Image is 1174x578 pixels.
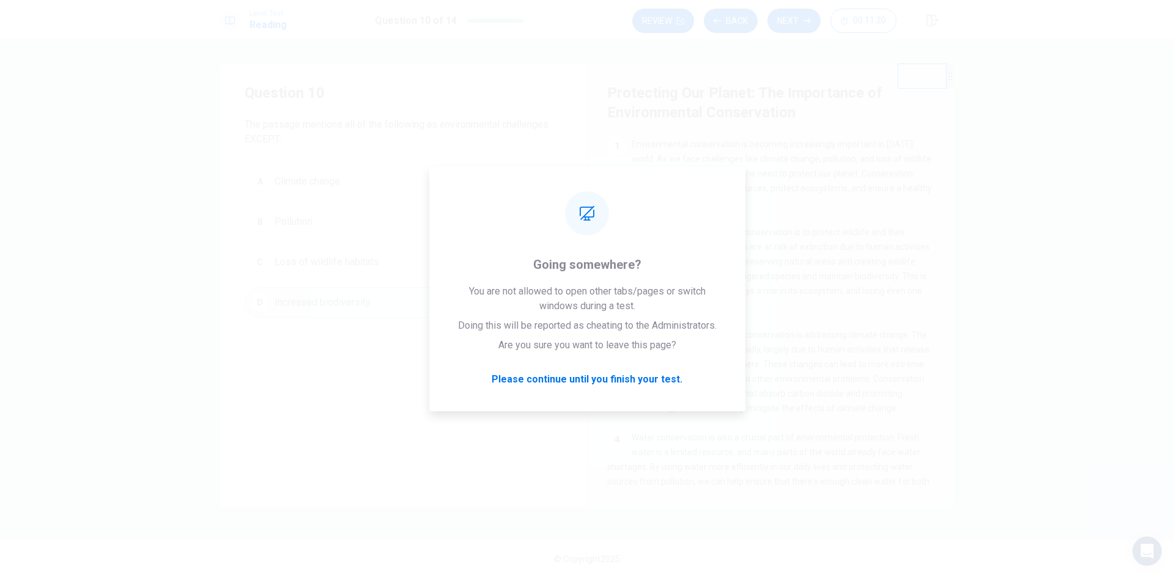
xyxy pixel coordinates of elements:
span: The passage mentions all of the following as environmental challenges EXCEPT: [245,117,563,147]
span: One of the main reasons for conservation is to protect wildlife and their habitats. Many animal s... [607,227,929,310]
button: DIncreased biodiversity [245,287,563,318]
button: Back [704,9,758,33]
button: CLoss of wildlife habitats [245,247,563,277]
span: Climate change [275,174,340,189]
div: C [250,252,270,272]
span: Environmental conservation is becoming increasingly important in [DATE] world. As we face challen... [607,139,932,208]
span: Loss of wildlife habitats [275,255,379,269]
div: D [250,293,270,312]
button: 00:11:20 [830,9,896,33]
button: AClimate change [245,166,563,197]
span: Pollution [275,214,312,229]
div: 2 [607,225,627,244]
span: Increased biodiversity [275,295,371,310]
div: B [250,212,270,232]
h1: Question 10 of 14 [375,13,457,28]
span: Water conservation is also a crucial part of environmental protection. Fresh water is a limited r... [607,433,929,501]
h4: Protecting Our Planet: The Importance of Environmental Conservation [607,83,931,122]
h4: Question 10 [245,83,563,103]
span: 00:11:20 [853,16,886,26]
span: Level Test [249,9,287,18]
div: 4 [607,430,627,450]
div: 3 [607,327,627,347]
button: Review [632,9,694,33]
h1: Reading [249,18,287,32]
span: © Copyright 2025 [554,554,620,564]
span: Another important aspect of conservation is addressing climate change. The Earth's climate is cha... [607,330,929,413]
button: Next [767,9,821,33]
div: Open Intercom Messenger [1132,536,1162,566]
button: BPollution [245,207,563,237]
div: A [250,172,270,191]
div: 1 [607,137,627,156]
